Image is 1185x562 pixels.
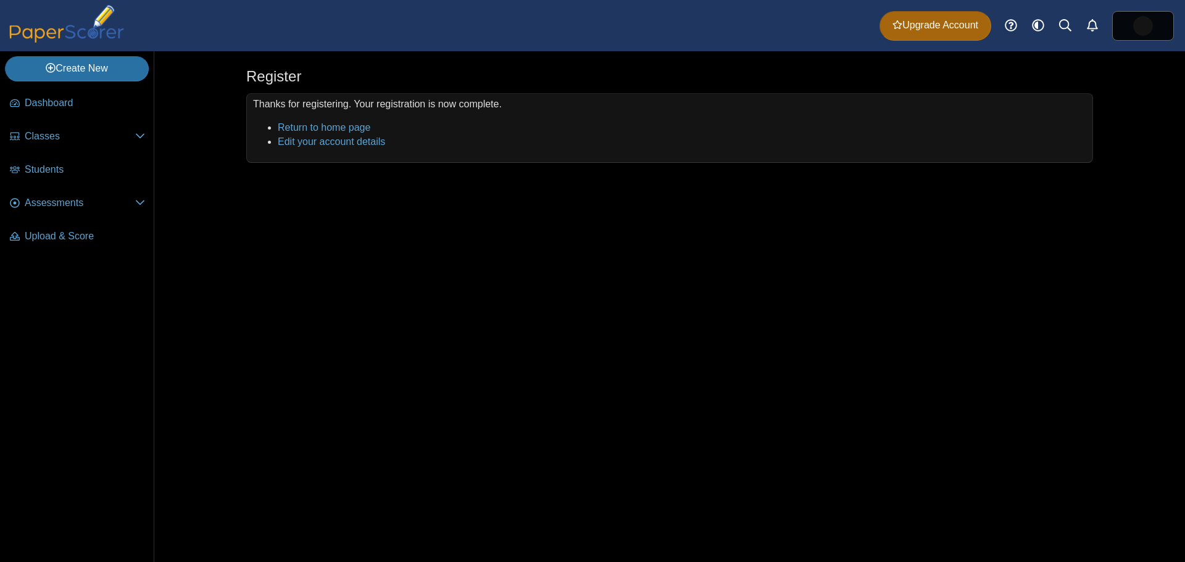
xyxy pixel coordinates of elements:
[5,5,128,43] img: PaperScorer
[278,122,370,133] a: Return to home page
[5,122,150,152] a: Classes
[5,222,150,252] a: Upload & Score
[5,56,149,81] a: Create New
[246,66,301,87] h1: Register
[246,93,1093,163] div: Thanks for registering. Your registration is now complete.
[892,19,978,32] span: Upgrade Account
[1112,11,1174,41] a: ps.WVOqVX35RlyXFekk
[1079,12,1106,39] a: Alerts
[5,34,128,44] a: PaperScorer
[1133,16,1153,36] img: ps.WVOqVX35RlyXFekk
[5,155,150,185] a: Students
[879,11,991,41] a: Upgrade Account
[25,163,145,176] span: Students
[25,130,135,143] span: Classes
[25,96,145,110] span: Dashboard
[25,196,135,210] span: Assessments
[5,89,150,118] a: Dashboard
[25,229,145,243] span: Upload & Score
[1133,16,1153,36] span: Weatherford Aerospace
[5,189,150,218] a: Assessments
[278,136,385,147] a: Edit your account details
